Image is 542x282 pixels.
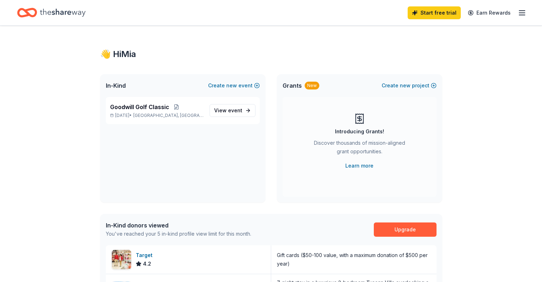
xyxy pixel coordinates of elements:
span: new [400,81,411,90]
span: Grants [283,81,302,90]
img: Image for Target [112,250,131,269]
a: View event [210,104,255,117]
a: Start free trial [408,6,461,19]
div: You've reached your 5 in-kind profile view limit for this month. [106,230,251,238]
div: Gift cards ($50-100 value, with a maximum donation of $500 per year) [277,251,431,268]
span: 4.2 [143,260,151,268]
div: Introducing Grants! [335,127,384,136]
span: Goodwill Golf Classic [110,103,169,111]
a: Upgrade [374,222,437,237]
div: 👋 Hi Mia [100,48,442,60]
span: View [214,106,242,115]
span: event [228,107,242,113]
button: Createnewproject [382,81,437,90]
div: Target [136,251,155,260]
p: [DATE] • [110,113,204,118]
span: new [226,81,237,90]
a: Home [17,4,86,21]
button: Createnewevent [208,81,260,90]
div: Discover thousands of mission-aligned grant opportunities. [311,139,408,159]
div: New [305,82,319,89]
span: In-Kind [106,81,126,90]
a: Learn more [345,161,373,170]
div: In-Kind donors viewed [106,221,251,230]
a: Earn Rewards [464,6,515,19]
span: [GEOGRAPHIC_DATA], [GEOGRAPHIC_DATA] [133,113,203,118]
